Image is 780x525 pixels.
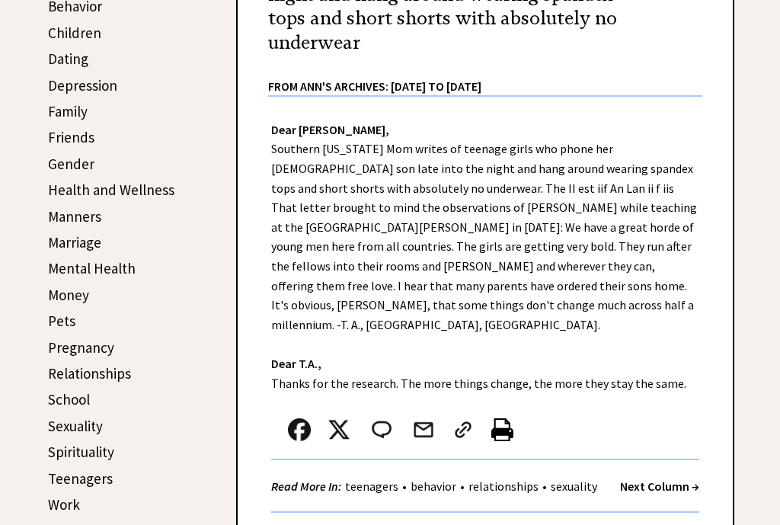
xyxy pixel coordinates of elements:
[48,155,94,173] a: Gender
[48,207,101,226] a: Manners
[48,495,80,514] a: Work
[48,469,113,488] a: Teenagers
[48,233,101,251] a: Marriage
[288,418,311,441] img: facebook.png
[48,76,117,94] a: Depression
[328,418,350,441] img: x_small.png
[268,55,702,95] div: From Ann's Archives: [DATE] to [DATE]
[465,479,542,494] a: relationships
[48,286,89,304] a: Money
[48,24,101,42] a: Children
[48,364,131,383] a: Relationships
[412,418,435,441] img: mail.png
[271,479,341,494] strong: Read More In:
[271,477,601,496] div: • • •
[271,122,389,137] strong: Dear [PERSON_NAME],
[369,418,395,441] img: message_round%202.png
[341,479,402,494] a: teenagers
[48,50,88,68] a: Dating
[620,479,699,494] a: Next Column →
[491,418,513,441] img: printer%20icon.png
[48,181,174,199] a: Health and Wellness
[48,102,88,120] a: Family
[48,443,114,461] a: Spirituality
[48,259,136,277] a: Mental Health
[48,390,90,408] a: School
[48,312,75,330] a: Pets
[271,356,321,371] strong: Dear T.A.,
[452,418,475,441] img: link_02.png
[48,128,94,146] a: Friends
[48,417,103,435] a: Sexuality
[407,479,460,494] a: behavior
[547,479,601,494] a: sexuality
[48,338,114,357] a: Pregnancy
